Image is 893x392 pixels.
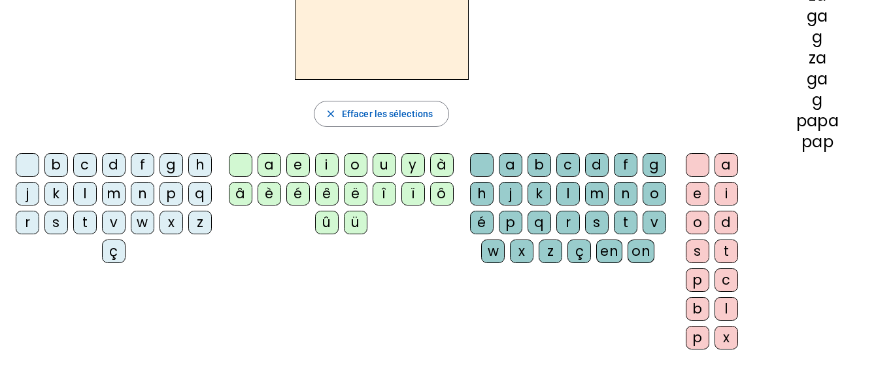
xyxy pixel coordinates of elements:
div: y [401,153,425,177]
div: ï [401,182,425,205]
div: v [643,211,666,234]
div: p [499,211,522,234]
div: è [258,182,281,205]
div: g [763,29,872,45]
div: w [481,240,505,263]
div: z [539,240,562,263]
div: g [763,92,872,108]
div: z [188,211,212,234]
div: i [715,182,738,205]
div: za [763,50,872,66]
div: j [499,182,522,205]
div: x [510,240,533,263]
div: r [16,211,39,234]
div: s [686,240,709,263]
div: i [315,153,339,177]
div: en [596,240,622,263]
div: l [556,182,580,205]
div: m [585,182,609,205]
div: é [286,182,310,205]
div: x [160,211,183,234]
div: b [686,297,709,321]
div: ç [567,240,591,263]
div: p [160,182,183,205]
div: b [528,153,551,177]
div: t [715,240,738,263]
div: u [373,153,396,177]
div: q [188,182,212,205]
div: o [344,153,367,177]
div: m [102,182,126,205]
div: o [686,211,709,234]
div: ç [102,240,126,263]
div: ga [763,71,872,87]
div: l [715,297,738,321]
div: o [643,182,666,205]
div: î [373,182,396,205]
div: a [715,153,738,177]
div: c [715,268,738,292]
div: l [73,182,97,205]
div: papa [763,113,872,129]
div: g [160,153,183,177]
div: w [131,211,154,234]
div: f [614,153,637,177]
div: ga [763,9,872,24]
div: v [102,211,126,234]
div: à [430,153,454,177]
div: h [188,153,212,177]
div: û [315,211,339,234]
div: d [715,211,738,234]
button: Effacer les sélections [314,101,449,127]
div: d [102,153,126,177]
div: t [614,211,637,234]
div: t [73,211,97,234]
div: é [470,211,494,234]
div: on [628,240,654,263]
div: ê [315,182,339,205]
div: x [715,326,738,349]
div: c [556,153,580,177]
div: c [73,153,97,177]
div: q [528,211,551,234]
mat-icon: close [325,108,337,120]
div: ü [344,211,367,234]
div: e [286,153,310,177]
div: a [258,153,281,177]
div: f [131,153,154,177]
div: h [470,182,494,205]
div: g [643,153,666,177]
div: d [585,153,609,177]
div: e [686,182,709,205]
div: s [585,211,609,234]
div: k [44,182,68,205]
div: r [556,211,580,234]
div: b [44,153,68,177]
div: p [686,326,709,349]
div: k [528,182,551,205]
div: ë [344,182,367,205]
div: pap [763,134,872,150]
div: â [229,182,252,205]
span: Effacer les sélections [342,106,433,122]
div: s [44,211,68,234]
div: ô [430,182,454,205]
div: n [131,182,154,205]
div: n [614,182,637,205]
div: j [16,182,39,205]
div: p [686,268,709,292]
div: a [499,153,522,177]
